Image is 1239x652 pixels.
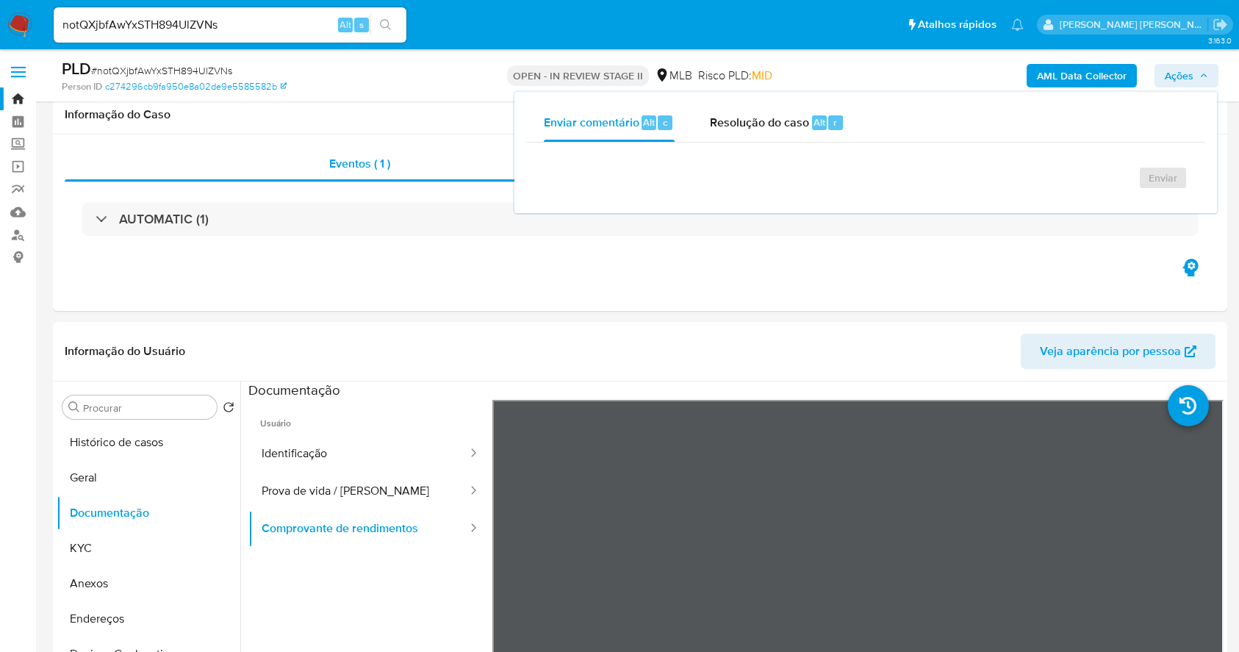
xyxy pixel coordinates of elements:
p: carla.siqueira@mercadolivre.com [1060,18,1208,32]
h3: AUTOMATIC (1) [119,211,209,227]
span: # notQXjbfAwYxSTH894UlZVNs [91,63,232,78]
button: Endereços [57,601,240,637]
div: MLB [655,68,692,84]
input: Pesquise usuários ou casos... [54,15,406,35]
a: Sair [1213,17,1228,32]
span: Eventos ( 1 ) [329,155,390,172]
span: c [663,115,667,129]
span: s [359,18,364,32]
span: Enviar comentário [544,113,639,130]
span: Resolução do caso [710,113,809,130]
button: Histórico de casos [57,425,240,460]
b: Person ID [62,80,102,93]
a: c274296cb9fa950e8a02de9e5585582b [105,80,287,93]
button: Ações [1154,64,1218,87]
h1: Informação do Caso [65,107,1215,122]
div: AUTOMATIC (1) [82,202,1198,236]
span: Risco PLD: [698,68,772,84]
button: AML Data Collector [1027,64,1137,87]
span: Alt [643,115,655,129]
button: KYC [57,531,240,566]
span: Ações [1165,64,1193,87]
button: search-icon [370,15,401,35]
button: Retornar ao pedido padrão [223,401,234,418]
button: Anexos [57,566,240,601]
button: Geral [57,460,240,495]
span: Alt [814,115,825,129]
a: Notificações [1011,18,1024,31]
span: Atalhos rápidos [918,17,996,32]
span: Alt [340,18,351,32]
input: Procurar [83,401,211,415]
h1: Informação do Usuário [65,344,185,359]
button: Veja aparência por pessoa [1021,334,1215,369]
b: PLD [62,57,91,80]
button: Procurar [68,401,80,413]
button: Documentação [57,495,240,531]
span: r [833,115,837,129]
span: Veja aparência por pessoa [1040,334,1181,369]
span: MID [752,67,772,84]
p: OPEN - IN REVIEW STAGE II [507,65,649,86]
b: AML Data Collector [1037,64,1127,87]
